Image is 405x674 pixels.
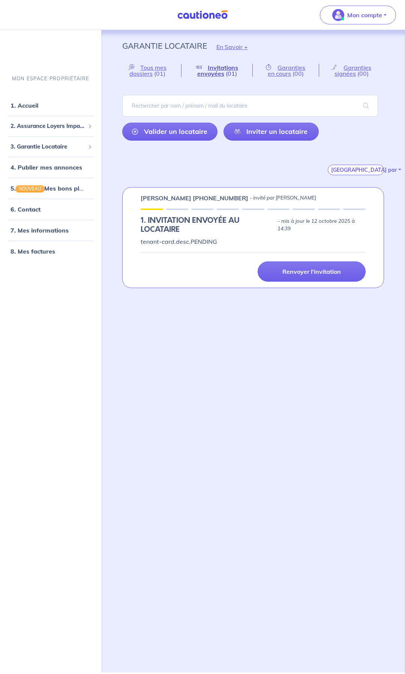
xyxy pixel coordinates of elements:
p: [PERSON_NAME] [PHONE_NUMBER] [141,194,248,203]
div: 1. Accueil [3,98,98,113]
a: 1. Accueil [10,102,38,109]
p: Renvoyer l'invitation [282,268,341,275]
span: 2. Assurance Loyers Impayés [10,122,85,131]
span: Garanties signées [334,64,372,77]
a: Tous mes dossiers(01) [122,64,181,77]
a: Invitations envoyées(01) [181,64,252,77]
span: 3. Garantie Locataire [10,142,85,151]
div: state: PENDING, Context: IN-LANDLORD [141,216,366,234]
a: Garanties signées(00) [319,64,384,77]
button: En Savoir + [207,36,257,58]
span: (00) [357,70,369,77]
img: illu_account_valid_menu.svg [332,9,344,21]
a: 6. Contact [10,206,40,213]
h5: 1.︎ INVITATION ENVOYÉE AU LOCATAIRE [141,216,274,234]
span: Garanties en cours [268,64,306,77]
a: 4. Publier mes annonces [10,164,82,171]
p: - mis à jour le 12 octobre 2025 à 14:39 [277,218,366,233]
div: 5.NOUVEAUMes bons plans [3,181,98,196]
span: Tous mes dossiers [129,64,166,77]
button: [GEOGRAPHIC_DATA] par [328,165,384,175]
a: Renvoyer l'invitation [258,261,366,282]
p: tenant-card.desc.PENDING [141,237,366,246]
div: 2. Assurance Loyers Impayés [3,119,98,134]
div: 3. Garantie Locataire [3,139,98,154]
p: - invité par [PERSON_NAME] [250,194,316,202]
button: illu_account_valid_menu.svgMon compte [320,6,396,24]
span: Invitations envoyées [197,64,238,77]
img: Cautioneo [174,10,231,20]
span: (00) [292,70,304,77]
a: 5.NOUVEAUMes bons plans [10,185,90,192]
span: (01) [154,70,165,77]
a: 8. Mes factures [10,248,55,255]
span: (01) [226,70,237,77]
p: MON ESPACE PROPRIÉTAIRE [12,75,89,82]
a: Valider un locataire [122,123,217,141]
div: 4. Publier mes annonces [3,160,98,175]
input: Rechercher par nom / prénom / mail du locataire [122,95,378,117]
div: 8. Mes factures [3,244,98,259]
p: Garantie Locataire [122,39,207,53]
div: 6. Contact [3,202,98,217]
a: Garanties en cours(00) [253,64,319,77]
a: 7. Mes informations [10,227,69,234]
a: Inviter un locataire [223,123,319,141]
div: 7. Mes informations [3,223,98,238]
span: search [354,95,378,116]
p: Mon compte [347,11,382,20]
